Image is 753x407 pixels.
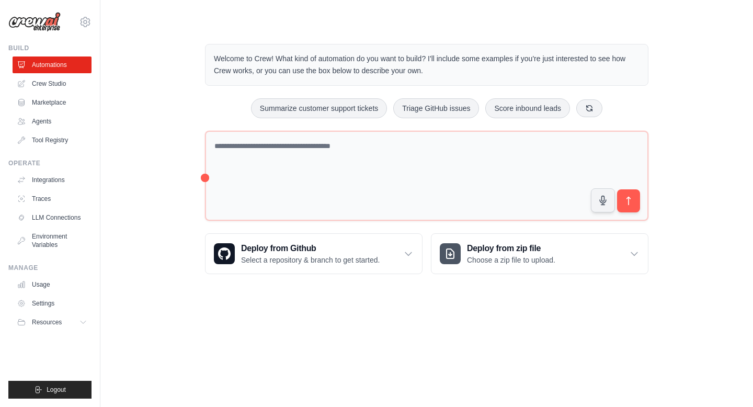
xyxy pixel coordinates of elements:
[13,276,92,293] a: Usage
[13,113,92,130] a: Agents
[485,98,570,118] button: Score inbound leads
[8,264,92,272] div: Manage
[467,255,555,265] p: Choose a zip file to upload.
[13,56,92,73] a: Automations
[251,98,387,118] button: Summarize customer support tickets
[13,94,92,111] a: Marketplace
[241,255,380,265] p: Select a repository & branch to get started.
[13,172,92,188] a: Integrations
[13,132,92,149] a: Tool Registry
[13,314,92,331] button: Resources
[32,318,62,326] span: Resources
[8,381,92,399] button: Logout
[47,386,66,394] span: Logout
[8,159,92,167] div: Operate
[13,75,92,92] a: Crew Studio
[13,295,92,312] a: Settings
[13,190,92,207] a: Traces
[13,228,92,253] a: Environment Variables
[393,98,479,118] button: Triage GitHub issues
[241,242,380,255] h3: Deploy from Github
[701,357,753,407] iframe: Chat Widget
[13,209,92,226] a: LLM Connections
[8,12,61,32] img: Logo
[467,242,555,255] h3: Deploy from zip file
[8,44,92,52] div: Build
[214,53,640,77] p: Welcome to Crew! What kind of automation do you want to build? I'll include some examples if you'...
